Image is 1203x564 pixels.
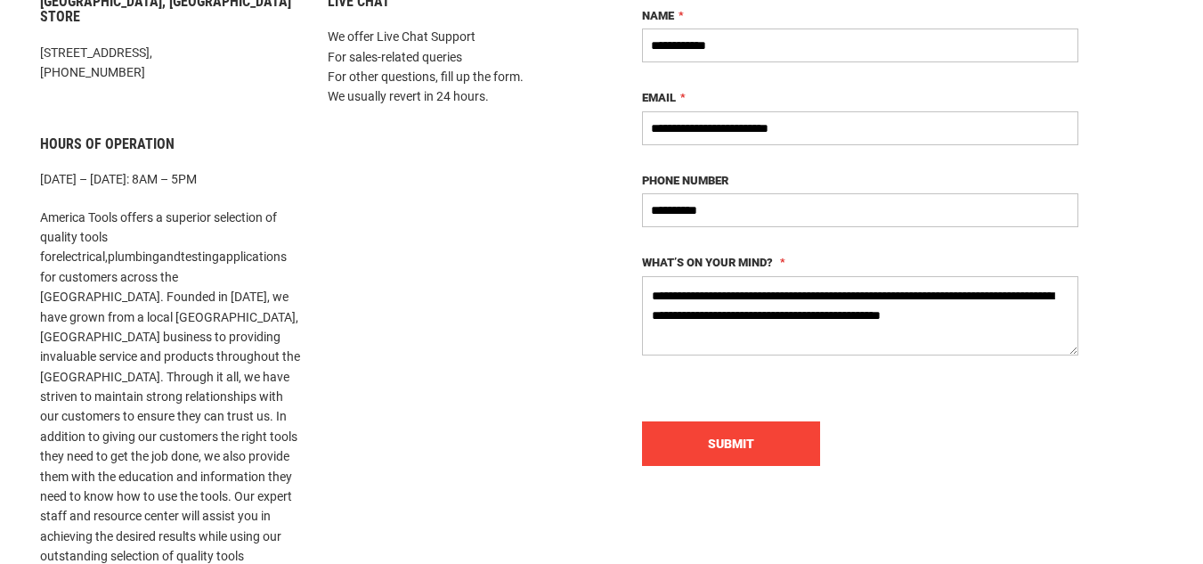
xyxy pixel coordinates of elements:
[642,256,773,269] span: What’s on your mind?
[40,136,301,152] h6: Hours of Operation
[181,249,219,264] a: testing
[40,169,301,189] p: [DATE] – [DATE]: 8AM – 5PM
[56,249,105,264] a: electrical
[40,43,301,83] p: [STREET_ADDRESS], [PHONE_NUMBER]
[328,27,589,107] p: We offer Live Chat Support For sales-related queries For other questions, fill up the form. We us...
[642,9,674,22] span: Name
[642,91,676,104] span: Email
[642,174,728,187] span: Phone Number
[708,437,754,451] span: Submit
[642,421,820,466] button: Submit
[108,249,159,264] a: plumbing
